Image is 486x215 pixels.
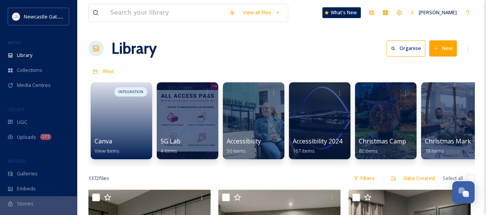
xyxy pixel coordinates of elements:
span: Collections [17,67,42,74]
span: 5G Lab [161,137,181,145]
button: Open Chat [452,181,474,203]
div: Filters [350,171,378,186]
span: Select all [443,175,463,182]
a: [PERSON_NAME] [406,5,461,20]
span: COLLECT [8,107,24,112]
div: Date Created [400,171,439,186]
a: Christmas Markets78 items [425,138,480,154]
span: UGC [17,118,27,126]
span: 4 items [161,147,177,154]
span: Canva [95,137,112,145]
span: Christmas Markets [425,137,480,145]
span: WIDGETS [8,158,25,164]
span: Accessibility 2024 [293,137,342,145]
a: Organise [386,40,429,56]
span: Embeds [17,185,36,192]
a: 5G Lab4 items [161,138,181,154]
div: 171 [40,134,51,140]
span: Christmas Campaign [359,137,419,145]
span: Accessibility [227,137,261,145]
span: 50 items [227,147,246,154]
span: [PERSON_NAME] [419,9,457,16]
a: INTEGRATIONCanvaView Items [88,78,154,159]
a: Accessibility50 items [227,138,261,154]
a: View all files [239,5,284,20]
span: Galleries [17,170,38,177]
span: MEDIA [8,40,21,45]
a: Library [111,37,157,60]
button: Organise [386,40,425,56]
span: Media Centres [17,82,51,89]
span: 1372 file s [88,175,109,182]
input: Search your library [106,4,225,21]
a: Christmas Campaign80 items [359,138,419,154]
img: DqD9wEUd_400x400.jpg [12,13,20,20]
span: Stories [17,200,33,207]
span: View Items [95,147,119,154]
span: 78 items [425,147,444,154]
button: New [429,40,457,56]
span: Newcastle Gateshead Initiative [24,13,95,20]
a: Accessibility 2024167 items [293,138,342,154]
a: What's New [322,7,361,18]
span: INTEGRATION [118,89,143,95]
span: Library [17,52,32,59]
span: Uploads [17,133,36,141]
a: Root [103,67,114,76]
span: 80 items [359,147,378,154]
span: Root [103,68,114,75]
span: 167 items [293,147,315,154]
